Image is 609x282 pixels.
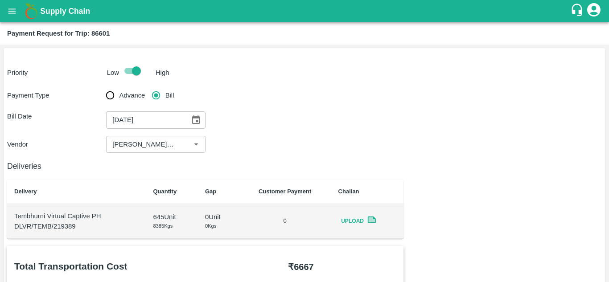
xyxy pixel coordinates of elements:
b: Payment Request for Trip: 86601 [7,30,110,37]
b: Supply Chain [40,7,90,16]
img: logo [22,2,40,20]
b: Delivery [14,188,37,195]
p: Vendor [7,139,106,149]
p: Tembhurni Virtual Captive PH [14,211,139,221]
h6: Deliveries [7,160,403,172]
div: customer-support [570,3,586,19]
b: Customer Payment [259,188,311,195]
a: Supply Chain [40,5,570,17]
span: Upload [338,215,367,228]
p: Low [107,68,119,78]
b: Total Transportation Cost [14,261,128,271]
span: 8385 Kgs [153,223,173,229]
p: DLVR/TEMB/219389 [14,221,139,231]
p: Payment Type [7,90,106,100]
button: Open [190,139,202,150]
b: Gap [205,188,216,195]
p: Bill Date [7,111,106,121]
input: Bill Date [106,111,184,128]
p: High [156,68,169,78]
p: 645 Unit [153,212,191,222]
span: 0 Kgs [205,223,216,229]
button: Choose date, selected date is Aug 20, 2025 [187,111,204,128]
td: 0 [239,204,331,239]
button: open drawer [2,1,22,21]
b: ₹ 6667 [288,262,314,272]
input: Select Vendor [109,139,176,150]
div: account of current user [586,2,602,20]
p: 0 Unit [205,212,232,222]
span: Bill [165,90,174,100]
b: Challan [338,188,359,195]
p: Priority [7,68,103,78]
span: Advance [119,90,145,100]
b: Quantity [153,188,177,195]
